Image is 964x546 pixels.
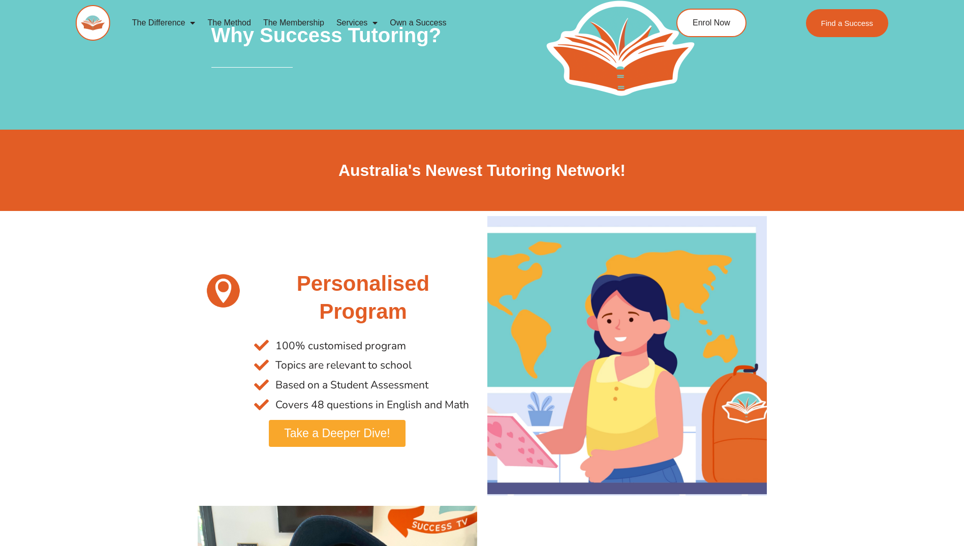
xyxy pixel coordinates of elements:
a: Services [330,11,384,35]
span: Find a Success [821,19,874,27]
a: Take a Deeper Dive! [269,420,405,447]
span: Topics are relevant to school [273,355,412,375]
a: The Membership [257,11,330,35]
a: Enrol Now [676,9,747,37]
a: Own a Success [384,11,452,35]
span: Based on a Student Assessment [273,375,428,395]
a: Find a Success [806,9,889,37]
h2: Personalised Program [254,270,472,325]
span: Enrol Now [693,19,730,27]
span: 100% customised program [273,336,406,356]
nav: Menu [126,11,630,35]
h2: Australia's Newest Tutoring Network! [198,160,767,181]
span: Covers 48 questions in English and Math [273,395,469,415]
span: Take a Deeper Dive! [284,428,390,439]
a: The Method [201,11,257,35]
a: The Difference [126,11,202,35]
